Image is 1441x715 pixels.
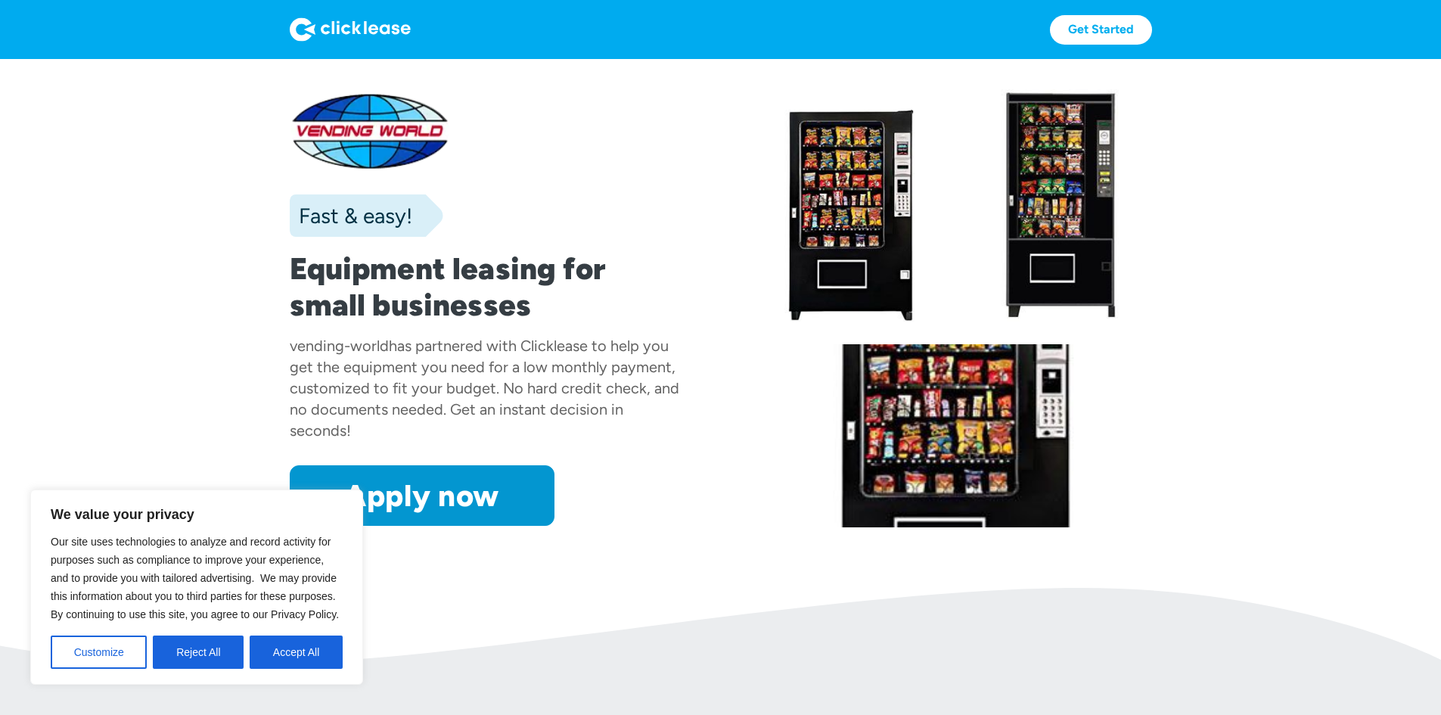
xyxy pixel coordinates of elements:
div: We value your privacy [30,490,363,685]
img: Logo [290,17,411,42]
a: Apply now [290,465,554,526]
button: Customize [51,636,147,669]
div: Fast & easy! [290,201,412,231]
button: Accept All [250,636,343,669]
button: Reject All [153,636,244,669]
div: has partnered with Clicklease to help you get the equipment you need for a low monthly payment, c... [290,337,679,440]
h1: Equipment leasing for small businesses [290,250,682,323]
div: vending-world [290,337,389,355]
span: Our site uses technologies to analyze and record activity for purposes such as compliance to impr... [51,536,339,620]
p: We value your privacy [51,505,343,524]
a: Get Started [1050,15,1152,45]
